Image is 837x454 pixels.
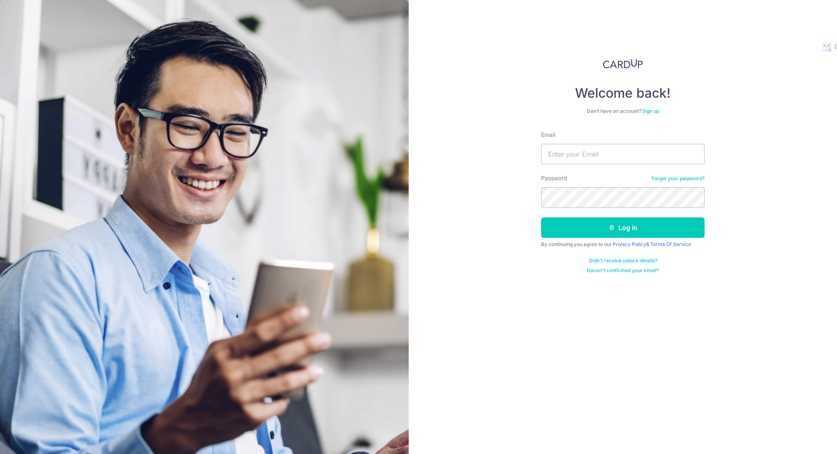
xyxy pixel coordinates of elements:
[651,175,705,182] a: Forgot your password?
[642,108,659,114] a: Sign up
[541,174,567,182] label: Password
[541,144,705,164] input: Enter your Email
[603,59,643,69] img: CardUp Logo
[587,267,659,274] a: Haven't confirmed your email?
[589,257,657,264] a: Didn't receive unlock details?
[541,217,705,238] button: Log in
[541,85,705,101] h4: Welcome back!
[541,108,705,114] div: Don’t have an account?
[541,131,555,139] label: Email
[613,241,646,247] a: Privacy Policy
[650,241,691,247] a: Terms Of Service
[541,241,705,248] div: By continuing you agree to our &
